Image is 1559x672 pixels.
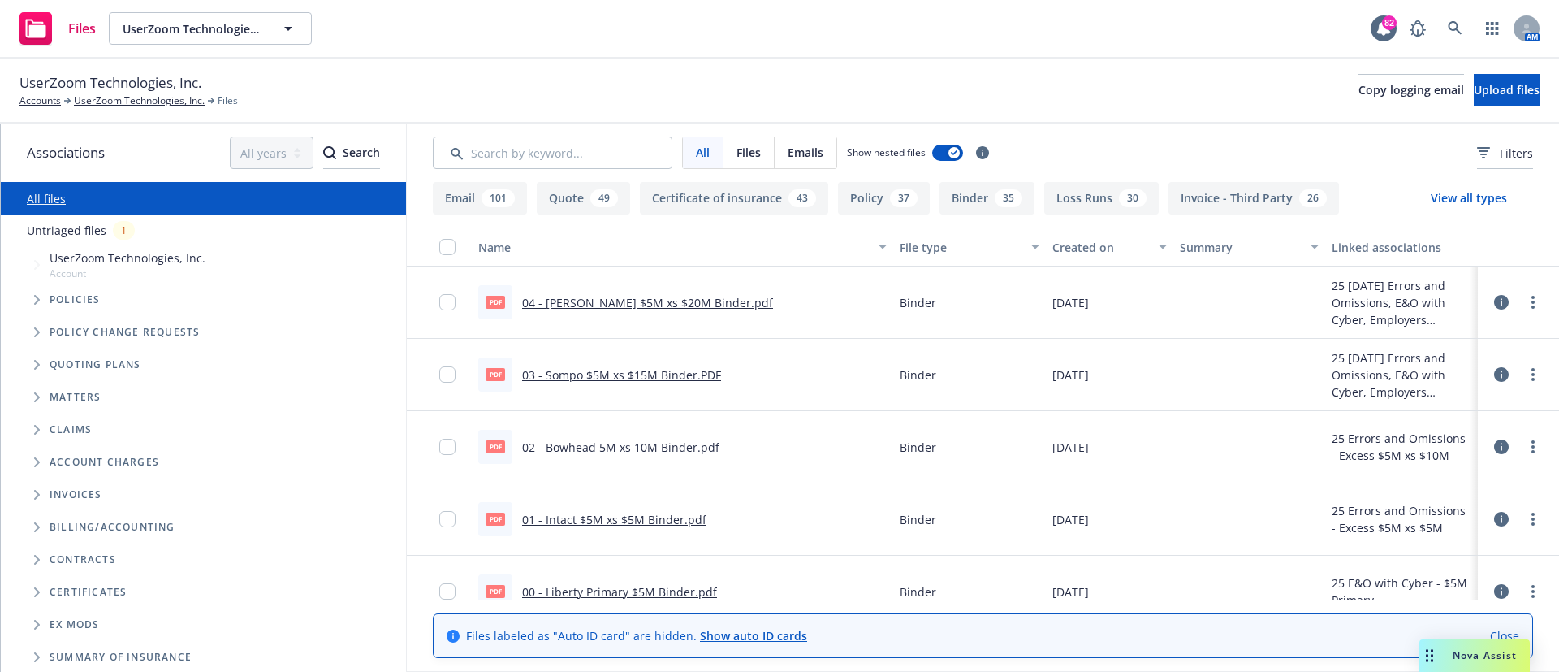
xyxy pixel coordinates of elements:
span: Contracts [50,555,116,565]
span: Summary of insurance [50,652,192,662]
span: Account [50,267,205,280]
span: pdf [486,513,505,525]
div: Tree Example [1,246,406,511]
span: pdf [486,440,505,453]
span: Filters [1477,145,1533,162]
a: more [1523,437,1543,457]
div: 35 [995,189,1022,207]
div: 49 [590,189,618,207]
button: Summary [1173,228,1326,267]
button: File type [893,228,1046,267]
button: UserZoom Technologies, Inc. [109,12,312,45]
div: 25 Errors and Omissions - Excess $5M xs $10M [1332,430,1471,464]
span: [DATE] [1052,583,1089,600]
svg: Search [323,146,336,159]
input: Toggle Row Selected [439,294,456,310]
span: Emails [788,144,823,161]
span: UserZoom Technologies, Inc. [50,249,205,267]
span: [DATE] [1052,439,1089,456]
span: Files [68,22,96,35]
span: Account charges [50,457,159,467]
div: 25 [DATE] Errors and Omissions, E&O with Cyber, Employers Liability, General Liability, Commercia... [1332,349,1471,401]
button: SearchSearch [323,137,380,169]
span: Files [218,93,238,108]
div: 25 [DATE] Errors and Omissions, E&O with Cyber, Employers Liability, General Liability, Commercia... [1332,277,1471,328]
div: 82 [1382,15,1397,30]
button: Quote [537,182,630,215]
button: View all types [1405,182,1533,215]
span: Nova Assist [1453,648,1517,662]
div: Search [323,137,380,168]
span: Ex Mods [50,620,99,630]
button: Created on [1046,228,1172,267]
span: Binder [900,294,936,311]
input: Select all [439,239,456,255]
button: Filters [1477,137,1533,169]
span: Policies [50,295,101,305]
div: 30 [1119,189,1147,207]
span: Associations [27,142,105,163]
div: 25 Errors and Omissions - Excess $5M xs $5M [1332,502,1471,536]
button: Upload files [1474,74,1540,106]
a: more [1523,293,1543,312]
span: All [696,144,710,161]
span: pdf [486,585,505,597]
span: Filters [1500,145,1533,162]
a: 04 - [PERSON_NAME] $5M xs $20M Binder.pdf [522,295,773,310]
a: Untriaged files [27,222,106,239]
div: 37 [890,189,918,207]
a: 03 - Sompo $5M xs $15M Binder.PDF [522,367,721,383]
span: Quoting plans [50,360,141,370]
button: Email [433,182,527,215]
a: Search [1439,12,1471,45]
span: Policy change requests [50,327,200,337]
span: UserZoom Technologies, Inc. [123,20,263,37]
div: 26 [1299,189,1327,207]
a: more [1523,509,1543,529]
div: Summary [1180,239,1302,256]
span: Binder [900,583,936,600]
a: Report a Bug [1401,12,1434,45]
div: Created on [1052,239,1148,256]
span: UserZoom Technologies, Inc. [19,72,201,93]
button: Loss Runs [1044,182,1159,215]
div: File type [900,239,1021,256]
span: Copy logging email [1358,82,1464,98]
input: Toggle Row Selected [439,439,456,455]
div: 1 [113,221,135,240]
button: Copy logging email [1358,74,1464,106]
input: Toggle Row Selected [439,583,456,600]
button: Linked associations [1325,228,1478,267]
span: Files [736,144,761,161]
span: Files labeled as "Auto ID card" are hidden. [466,627,807,644]
span: Binder [900,366,936,384]
a: Switch app [1476,12,1509,45]
span: Claims [50,425,92,435]
span: Matters [50,392,101,402]
span: PDF [486,368,505,380]
span: Invoices [50,490,102,500]
span: Certificates [50,587,127,597]
a: All files [27,191,66,206]
span: Binder [900,439,936,456]
span: Show nested files [847,145,926,159]
span: pdf [486,296,505,308]
a: UserZoom Technologies, Inc. [74,93,205,108]
button: Policy [838,182,930,215]
a: more [1523,582,1543,601]
input: Toggle Row Selected [439,511,456,527]
a: Close [1490,627,1519,644]
span: [DATE] [1052,366,1089,384]
a: more [1523,365,1543,384]
div: Drag to move [1419,639,1440,672]
a: Accounts [19,93,61,108]
button: Name [472,228,893,267]
span: [DATE] [1052,511,1089,528]
button: Nova Assist [1419,639,1530,672]
div: 101 [482,189,515,207]
div: 43 [788,189,816,207]
div: 25 E&O with Cyber - $5M Primary [1332,574,1471,609]
button: Invoice - Third Party [1168,182,1339,215]
button: Binder [939,182,1034,215]
input: Search by keyword... [433,137,672,169]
